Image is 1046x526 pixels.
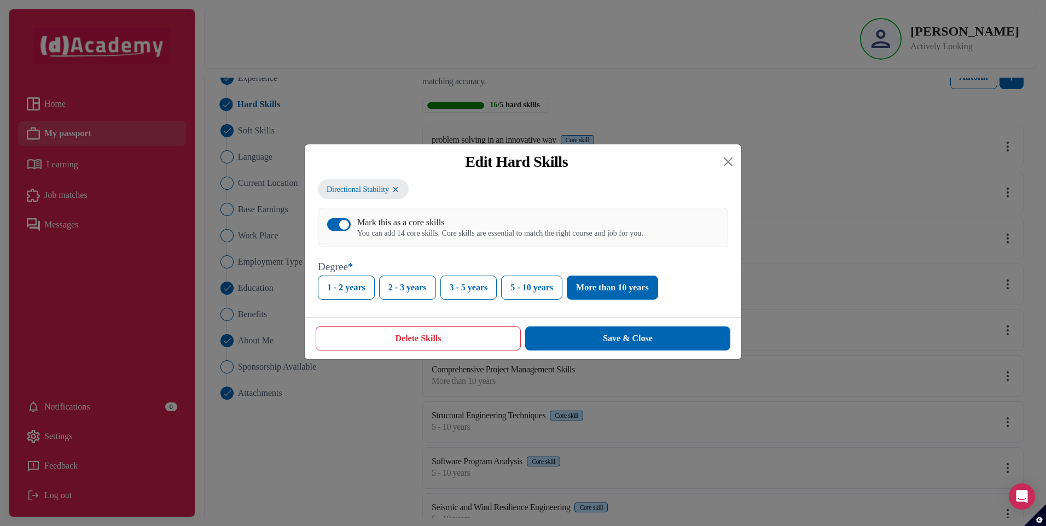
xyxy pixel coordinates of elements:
button: More than 10 years [567,276,658,300]
button: Delete Skills [316,326,521,350]
button: Directional Stability [318,179,409,199]
button: Save & Close [525,326,730,350]
div: Open Intercom Messenger [1009,483,1035,510]
button: 3 - 5 years [440,276,497,300]
div: Mark this as a core skills [357,217,643,227]
p: Degree [318,260,728,273]
button: 5 - 10 years [501,276,562,300]
button: 1 - 2 years [318,276,375,300]
button: 2 - 3 years [379,276,436,300]
span: Directional Stability [327,184,389,195]
button: Close [719,153,737,171]
button: Mark this as a core skillsYou can add 14 core skills. Core skills are essential to match the righ... [327,218,351,231]
div: You can add 14 core skills. Core skills are essential to match the right course and job for you. [357,229,643,238]
div: Edit Hard Skills [313,153,719,171]
button: Set cookie preferences [1024,504,1046,526]
img: x [391,185,400,194]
